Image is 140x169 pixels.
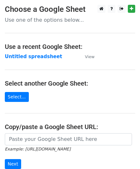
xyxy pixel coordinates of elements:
small: View [85,54,95,59]
input: Next [5,159,21,169]
h4: Copy/paste a Google Sheet URL: [5,123,135,131]
h3: Choose a Google Sheet [5,5,135,14]
p: Use one of the options below... [5,17,135,23]
a: Untitled spreadsheet [5,54,62,59]
small: Example: [URL][DOMAIN_NAME] [5,147,70,151]
a: Select... [5,92,29,102]
a: View [78,54,95,59]
h4: Use a recent Google Sheet: [5,43,135,50]
h4: Select another Google Sheet: [5,80,135,87]
input: Paste your Google Sheet URL here [5,133,132,145]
